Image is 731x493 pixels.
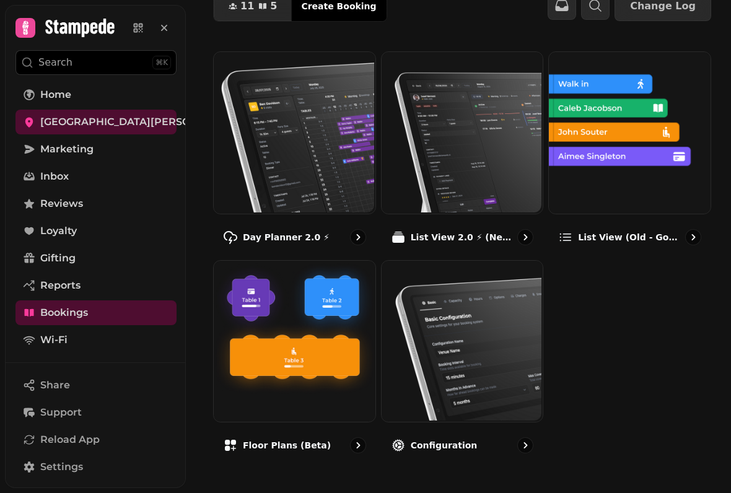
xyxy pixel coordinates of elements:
a: Floor Plans (beta)Floor Plans (beta) [213,260,376,464]
span: Home [40,87,71,102]
p: Search [38,55,72,70]
span: Bookings [40,305,88,320]
svg: go to [352,439,364,452]
p: Floor Plans (beta) [243,439,331,452]
span: Loyalty [40,224,77,238]
img: Floor Plans (beta) [212,260,374,421]
a: Day Planner 2.0 ⚡Day Planner 2.0 ⚡ [213,51,376,255]
svg: go to [519,231,532,243]
button: Share [15,373,177,398]
a: Marketing [15,137,177,162]
span: Support [40,405,82,420]
p: List View 2.0 ⚡ (New) [411,231,513,243]
span: Reports [40,278,81,293]
span: [GEOGRAPHIC_DATA][PERSON_NAME] [40,115,239,129]
img: Configuration [380,260,542,421]
a: Inbox [15,164,177,189]
p: Configuration [411,439,478,452]
p: Day Planner 2.0 ⚡ [243,231,330,243]
span: Share [40,378,70,393]
a: Reports [15,273,177,298]
p: List view (Old - going soon) [578,231,680,243]
span: 5 [270,1,277,11]
a: List view (Old - going soon)List view (Old - going soon) [548,51,711,255]
div: ⌘K [152,56,171,69]
button: Support [15,400,177,425]
span: Inbox [40,169,69,184]
span: Create Booking [301,2,376,11]
span: Wi-Fi [40,333,68,347]
svg: go to [352,231,364,243]
a: Gifting [15,246,177,271]
span: Gifting [40,251,76,266]
svg: go to [687,231,699,243]
img: List View 2.0 ⚡ (New) [380,51,542,212]
span: Reload App [40,432,100,447]
a: Wi-Fi [15,328,177,352]
a: ConfigurationConfiguration [381,260,544,464]
span: Settings [40,460,83,474]
a: Loyalty [15,219,177,243]
a: Settings [15,455,177,479]
a: Bookings [15,300,177,325]
a: Home [15,82,177,107]
span: 11 [240,1,254,11]
span: Change Log [630,1,696,11]
a: List View 2.0 ⚡ (New)List View 2.0 ⚡ (New) [381,51,544,255]
a: [GEOGRAPHIC_DATA][PERSON_NAME] [15,110,177,134]
img: Day Planner 2.0 ⚡ [212,51,374,212]
button: Reload App [15,427,177,452]
span: Marketing [40,142,94,157]
span: Reviews [40,196,83,211]
img: List view (Old - going soon) [548,51,709,212]
svg: go to [519,439,532,452]
a: Reviews [15,191,177,216]
button: Search⌘K [15,50,177,75]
